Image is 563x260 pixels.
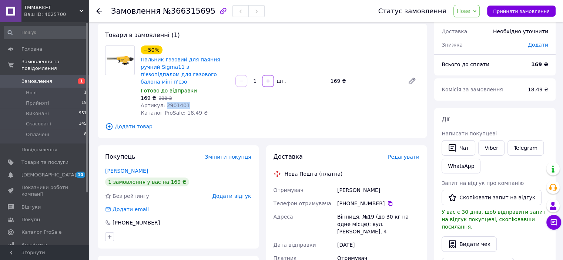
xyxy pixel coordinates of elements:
span: 169 ₴ [141,95,156,101]
div: Вінниця, №19 (до 30 кг на одне місце): вул. [PERSON_NAME], 4 [336,210,421,238]
span: Замовлення [111,7,161,16]
div: Повернутися назад [96,7,102,15]
div: Ваш ID: 4025700 [24,11,89,18]
button: Прийняти замовлення [487,6,556,17]
span: Написати покупцеві [442,131,497,136]
span: Комісія за замовлення [442,87,503,92]
span: Запит на відгук про компанію [442,180,524,186]
a: [PERSON_NAME] [105,168,148,174]
span: 1 [84,90,87,96]
span: №366315695 [163,7,215,16]
span: Повідомлення [21,146,57,153]
span: Показники роботи компанії [21,184,68,197]
span: Покупець [105,153,135,160]
span: Без рейтингу [113,193,149,199]
span: Змінити покупця [205,154,251,160]
a: Редагувати [405,74,419,88]
span: Аналітика [21,242,47,248]
div: −50% [141,45,162,54]
span: Головна [21,46,42,53]
span: Готово до відправки [141,88,197,94]
div: 169 ₴ [328,76,402,86]
button: Чат [442,140,475,156]
div: Додати email [112,206,150,213]
div: шт. [275,77,286,85]
span: Нові [26,90,37,96]
div: [PHONE_NUMBER] [112,219,161,226]
span: 18.49 ₴ [528,87,548,92]
button: Скопіювати запит на відгук [442,190,542,205]
span: Артикул: 2901401 [141,102,190,108]
span: 1 [78,78,85,84]
div: Статус замовлення [378,7,446,15]
span: Каталог ProSale: 18.49 ₴ [141,110,208,116]
span: Товари в замовленні (1) [105,31,180,38]
span: 8 [84,131,87,138]
span: Прийняті [26,100,49,107]
div: [PHONE_NUMBER] [337,200,419,207]
span: 10 [76,172,85,178]
a: Telegram [507,140,544,156]
a: WhatsApp [442,159,480,173]
span: Телефон отримувача [274,200,331,206]
span: Доставка [442,28,467,34]
div: 1 замовлення у вас на 169 ₴ [105,178,189,186]
a: Viber [478,140,504,156]
div: [PERSON_NAME] [336,183,421,197]
span: 951 [79,110,87,117]
span: Прийняти замовлення [493,9,550,14]
span: Доставка [274,153,303,160]
span: Покупці [21,216,41,223]
span: Додати товар [105,122,419,131]
span: Всього до сплати [442,61,489,67]
a: Пальник газовий для паяння ручний Sigma11 з п'єзопідпалом для газового балона міні п'єзо [141,57,220,85]
img: Пальник газовий для паяння ручний Sigma11 з п'єзопідпалом для газового балона міні п'єзо [105,55,134,66]
span: Додати відгук [212,193,251,199]
span: Замовлення [21,78,52,85]
span: Додати [528,42,548,48]
span: Нове [457,8,470,14]
span: Відгуки [21,204,41,210]
span: TMMARKET [24,4,80,11]
span: Товари та послуги [21,159,68,166]
div: [DATE] [336,238,421,251]
button: Чат з покупцем [546,215,561,230]
span: Виконані [26,110,49,117]
div: Нова Пошта (платна) [283,170,345,178]
span: 15 [81,100,87,107]
span: Замовлення та повідомлення [21,58,89,72]
span: Редагувати [388,154,419,160]
span: 338 ₴ [159,96,172,101]
span: Дії [442,116,449,123]
span: 145 [79,121,87,127]
span: [DEMOGRAPHIC_DATA] [21,172,76,178]
span: Скасовані [26,121,51,127]
input: Пошук [4,26,87,39]
span: Каталог ProSale [21,229,61,236]
span: Адреса [274,214,293,220]
div: Додати email [104,206,150,213]
span: Отримувач [274,187,304,193]
span: Дата відправки [274,242,316,248]
button: Видати чек [442,236,497,252]
span: У вас є 30 днів, щоб відправити запит на відгук покупцеві, скопіювавши посилання. [442,209,546,230]
b: 169 ₴ [531,61,548,67]
div: Необхідно уточнити [489,23,553,40]
span: Знижка [442,42,463,48]
span: Оплачені [26,131,49,138]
